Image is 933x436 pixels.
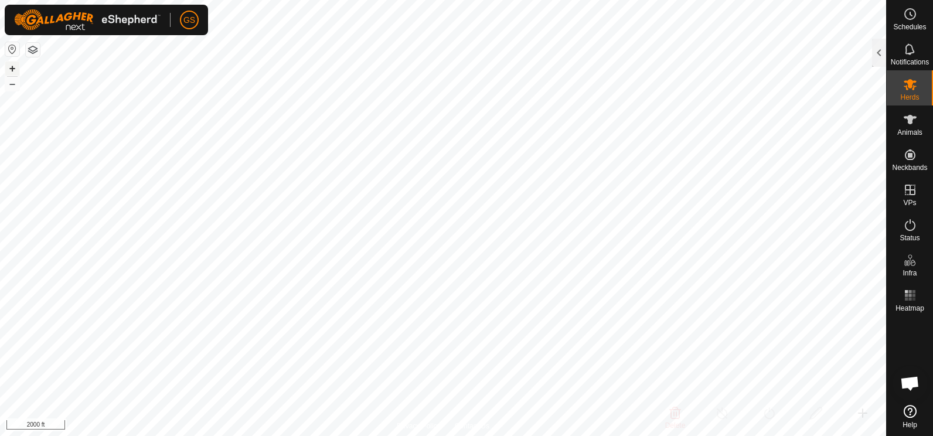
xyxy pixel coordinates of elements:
span: Status [900,234,920,241]
button: Map Layers [26,43,40,57]
span: Help [903,421,917,428]
span: Notifications [891,59,929,66]
a: Contact Us [455,421,489,431]
button: Reset Map [5,42,19,56]
button: + [5,62,19,76]
a: Help [887,400,933,433]
span: VPs [903,199,916,206]
span: Neckbands [892,164,927,171]
span: Schedules [893,23,926,30]
span: Infra [903,270,917,277]
span: GS [183,14,195,26]
button: – [5,77,19,91]
img: Gallagher Logo [14,9,161,30]
span: Herds [900,94,919,101]
span: Animals [897,129,922,136]
a: Privacy Policy [397,421,441,431]
span: Heatmap [895,305,924,312]
div: Open chat [893,366,928,401]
